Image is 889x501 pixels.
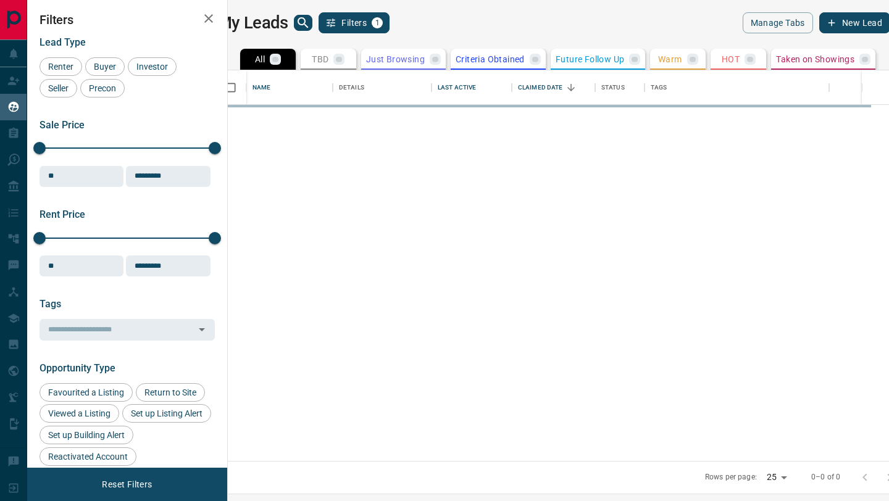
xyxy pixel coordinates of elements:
div: Viewed a Listing [40,404,119,423]
span: Opportunity Type [40,362,115,374]
h2: Filters [40,12,215,27]
span: Sale Price [40,119,85,131]
div: Last Active [438,70,476,105]
span: Favourited a Listing [44,387,128,397]
span: Investor [132,62,172,72]
div: Tags [651,70,667,105]
span: Lead Type [40,36,86,48]
div: Renter [40,57,82,76]
p: Criteria Obtained [456,55,525,64]
span: Reactivated Account [44,452,132,462]
div: Name [246,70,333,105]
div: Details [339,70,364,105]
div: Set up Building Alert [40,426,133,444]
p: All [255,55,265,64]
div: Name [253,70,271,105]
p: Just Browsing [366,55,425,64]
div: Claimed Date [512,70,595,105]
h1: My Leads [217,13,288,33]
span: Buyer [90,62,120,72]
span: Seller [44,83,73,93]
button: Manage Tabs [743,12,813,33]
span: 1 [373,19,382,27]
p: Warm [658,55,682,64]
div: Seller [40,79,77,97]
p: Future Follow Up [556,55,624,64]
div: Set up Listing Alert [122,404,211,423]
button: search button [294,15,312,31]
div: Reactivated Account [40,447,136,466]
span: Return to Site [140,387,201,397]
span: Set up Listing Alert [127,408,207,418]
span: Tags [40,298,61,310]
div: Status [601,70,625,105]
div: Details [333,70,432,105]
div: Claimed Date [518,70,563,105]
div: Precon [80,79,125,97]
p: Rows per page: [705,472,757,482]
div: Buyer [85,57,125,76]
p: HOT [722,55,740,64]
button: Open [193,321,211,338]
button: Sort [562,79,580,96]
span: Precon [85,83,120,93]
span: Set up Building Alert [44,430,129,440]
div: Last Active [432,70,512,105]
p: TBD [312,55,328,64]
div: Return to Site [136,383,205,402]
button: Reset Filters [94,474,160,495]
span: Rent Price [40,209,85,220]
div: Status [595,70,645,105]
div: Investor [128,57,177,76]
span: Viewed a Listing [44,408,115,418]
div: 25 [762,468,791,486]
div: Favourited a Listing [40,383,133,402]
p: Taken on Showings [776,55,854,64]
div: Tags [645,70,830,105]
button: Filters1 [319,12,390,33]
p: 0–0 of 0 [811,472,840,482]
span: Renter [44,62,78,72]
